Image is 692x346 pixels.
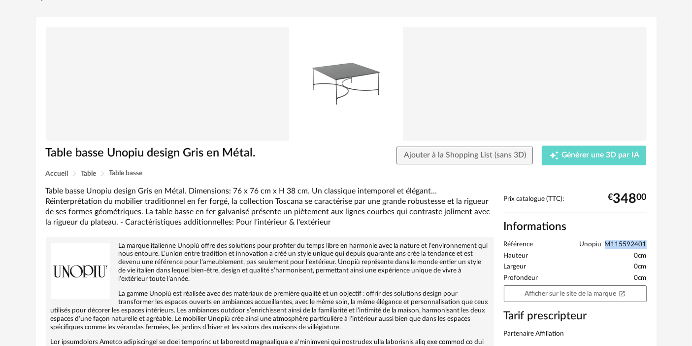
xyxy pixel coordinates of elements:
[81,170,97,177] span: Table
[46,170,68,177] span: Accueil
[46,146,291,161] h1: Table basse Unopiu design Gris en Métal.
[396,147,533,164] button: Ajouter à la Shopping List (sans 3D)
[549,151,559,160] span: Creation icon
[51,242,489,283] p: La marque italienne Unopiù offre des solutions pour profiter du temps libre en harmonie avec la n...
[504,220,647,234] h2: Informations
[46,170,647,177] div: Breadcrumb
[561,152,639,159] span: Générer une 3D par IA
[51,242,110,301] img: brand logo
[504,285,647,303] a: Afficher sur le site de la marqueOpen In New icon
[504,274,538,283] span: Profondeur
[51,290,489,331] p: La gamme Unopiù est réalisée avec des matériaux de première qualité et un objectif : offrir des s...
[504,330,647,339] p: Partenaire Affiliation
[504,309,647,323] h3: Tarif prescripteur
[634,252,647,261] span: 0cm
[46,186,494,228] div: Table basse Unopiu design Gris en Métal. Dimensions: 76 x 76 cm x H 38 cm. Un classique intempore...
[608,195,647,203] div: € 00
[619,290,626,297] span: Open In New icon
[634,274,647,283] span: 0cm
[504,195,647,213] div: Prix catalogue (TTC):
[542,146,646,165] button: Creation icon Générer une 3D par IA
[504,240,533,249] span: Référence
[46,27,647,141] img: Product pack shot
[109,170,143,177] span: Table basse
[634,263,647,271] span: 0cm
[504,263,527,271] span: Largeur
[613,195,637,203] span: 348
[404,151,526,159] span: Ajouter à la Shopping List (sans 3D)
[504,252,528,261] span: Hauteur
[580,240,647,249] span: Unopiu_M115592401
